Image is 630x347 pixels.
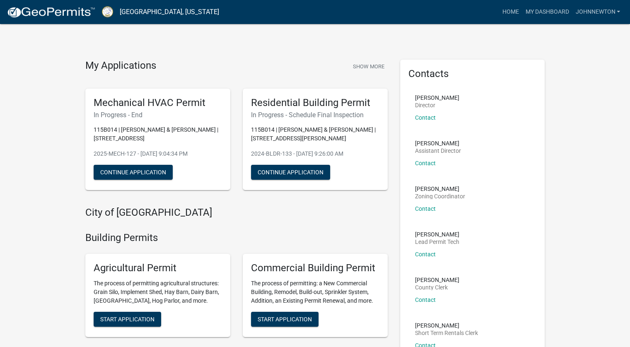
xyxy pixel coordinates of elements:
a: [GEOGRAPHIC_DATA], [US_STATE] [120,5,219,19]
p: The process of permitting: a New Commercial Building, Remodel, Build-out, Sprinkler System, Addit... [251,279,379,305]
button: Show More [350,60,388,73]
p: Zoning Coordinator [415,193,465,199]
a: Contact [415,114,436,121]
h5: Residential Building Permit [251,97,379,109]
p: 115B014 | [PERSON_NAME] & [PERSON_NAME] | [STREET_ADDRESS][PERSON_NAME] [251,125,379,143]
h5: Commercial Building Permit [251,262,379,274]
h4: Building Permits [85,232,388,244]
a: Contact [415,205,436,212]
p: 2024-BLDR-133 - [DATE] 9:26:00 AM [251,149,379,158]
h5: Contacts [408,68,537,80]
p: 115B014 | [PERSON_NAME] & [PERSON_NAME] | [STREET_ADDRESS] [94,125,222,143]
a: Home [499,4,522,20]
p: [PERSON_NAME] [415,231,459,237]
p: [PERSON_NAME] [415,140,461,146]
a: My Dashboard [522,4,572,20]
button: Continue Application [251,165,330,180]
button: Start Application [251,312,319,327]
h5: Mechanical HVAC Permit [94,97,222,109]
h4: City of [GEOGRAPHIC_DATA] [85,207,388,219]
p: 2025-MECH-127 - [DATE] 9:04:34 PM [94,149,222,158]
h4: My Applications [85,60,156,72]
button: Start Application [94,312,161,327]
p: [PERSON_NAME] [415,323,478,328]
a: Contact [415,296,436,303]
p: Short Term Rentals Clerk [415,330,478,336]
h6: In Progress - End [94,111,222,119]
p: The process of permitting agricultural structures: Grain Silo, Implement Shed, Hay Barn, Dairy Ba... [94,279,222,305]
img: Putnam County, Georgia [102,6,113,17]
button: Continue Application [94,165,173,180]
p: Assistant Director [415,148,461,154]
p: [PERSON_NAME] [415,95,459,101]
p: Lead Permit Tech [415,239,459,245]
a: Contact [415,251,436,258]
a: johnnewton [572,4,623,20]
span: Start Application [258,316,312,322]
p: County Clerk [415,284,459,290]
p: [PERSON_NAME] [415,186,465,192]
h5: Agricultural Permit [94,262,222,274]
p: Director [415,102,459,108]
h6: In Progress - Schedule Final Inspection [251,111,379,119]
a: Contact [415,160,436,166]
span: Start Application [100,316,154,322]
p: [PERSON_NAME] [415,277,459,283]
